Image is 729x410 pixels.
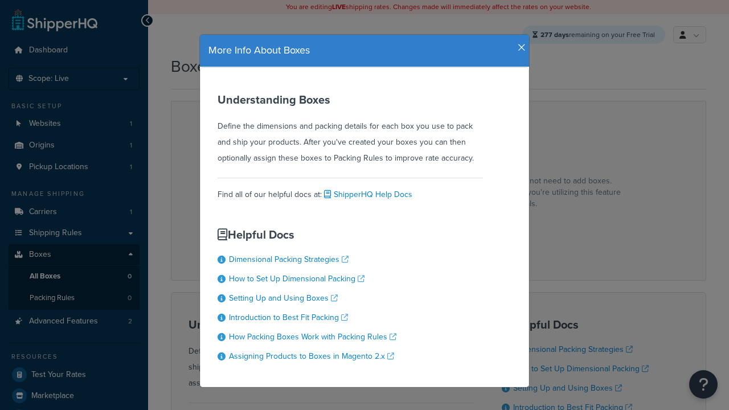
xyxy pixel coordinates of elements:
[229,253,349,265] a: Dimensional Packing Strategies
[218,93,483,166] div: Define the dimensions and packing details for each box you use to pack and ship your products. Af...
[229,273,364,285] a: How to Set Up Dimensional Packing
[229,350,394,362] a: Assigning Products to Boxes in Magento 2.x
[229,292,338,304] a: Setting Up and Using Boxes
[229,331,396,343] a: How Packing Boxes Work with Packing Rules
[229,311,348,323] a: Introduction to Best Fit Packing
[322,188,412,200] a: ShipperHQ Help Docs
[218,178,483,203] div: Find all of our helpful docs at:
[208,43,521,58] h4: More Info About Boxes
[218,93,483,106] h3: Understanding Boxes
[218,228,396,241] h3: Helpful Docs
